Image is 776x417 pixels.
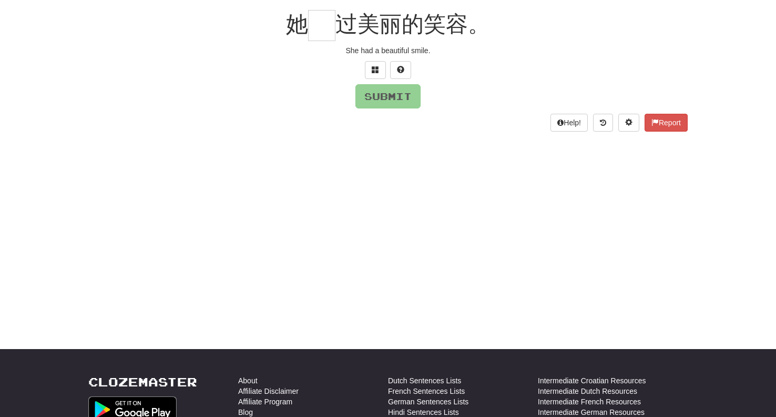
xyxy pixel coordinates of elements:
a: German Sentences Lists [388,396,468,407]
a: Affiliate Program [238,396,292,407]
span: 过美丽的笑容。 [335,12,490,36]
div: She had a beautiful smile. [88,45,688,56]
button: Round history (alt+y) [593,114,613,132]
a: Intermediate French Resources [538,396,641,407]
a: French Sentences Lists [388,386,465,396]
span: 她 [286,12,308,36]
button: Single letter hint - you only get 1 per sentence and score half the points! alt+h [390,61,411,79]
a: Affiliate Disclaimer [238,386,299,396]
button: Submit [355,84,421,108]
a: About [238,375,258,386]
button: Help! [550,114,588,132]
a: Dutch Sentences Lists [388,375,461,386]
a: Clozemaster [88,375,197,389]
button: Report [645,114,688,132]
button: Switch sentence to multiple choice alt+p [365,61,386,79]
a: Intermediate Dutch Resources [538,386,637,396]
a: Intermediate Croatian Resources [538,375,646,386]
